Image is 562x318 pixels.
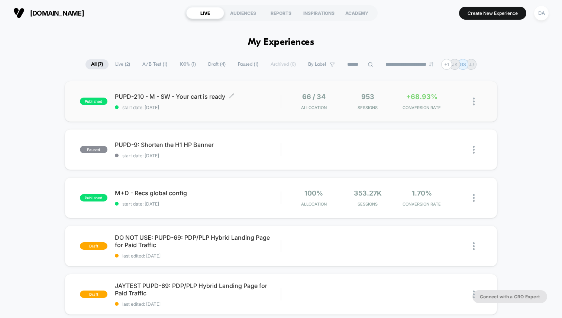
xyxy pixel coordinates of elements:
[460,62,466,67] p: GS
[301,105,327,110] span: Allocation
[472,290,547,303] button: Connect with a CRO Expert
[343,105,393,110] span: Sessions
[459,7,526,20] button: Create New Experience
[115,93,281,100] span: PUPD-210 - M - SW - Your cart is ready
[11,7,86,19] button: [DOMAIN_NAME]
[354,189,382,197] span: 353.27k
[115,253,281,259] span: last edited: [DATE]
[115,141,281,148] span: PUPD-9: Shorten the H1 HP Banner
[473,98,475,105] img: close
[429,62,433,66] img: end
[343,201,393,207] span: Sessions
[397,201,447,207] span: CONVERSION RATE
[115,282,281,297] span: JAYTEST PUPD-69: PDP/PLP Hybrid Landing Page for Paid Traffic
[80,242,107,250] span: draft
[232,59,264,69] span: Paused ( 1 )
[115,234,281,249] span: DO NOT USE: PUPD-69: PDP/PLP Hybrid Landing Page for Paid Traffic
[301,201,327,207] span: Allocation
[473,146,475,154] img: close
[115,301,281,307] span: last edited: [DATE]
[302,93,326,101] span: 66 / 34
[174,59,201,69] span: 100% ( 1 )
[308,62,326,67] span: By Label
[80,291,107,298] span: draft
[224,7,262,19] div: AUDIENCES
[473,242,475,250] img: close
[203,59,231,69] span: Draft ( 4 )
[441,59,452,70] div: + 1
[115,105,281,110] span: start date: [DATE]
[85,59,109,69] span: All ( 7 )
[115,153,281,158] span: start date: [DATE]
[534,6,549,20] div: DA
[473,291,475,298] img: close
[532,6,551,21] button: DA
[361,93,374,101] span: 953
[30,9,84,17] span: [DOMAIN_NAME]
[473,194,475,202] img: close
[110,59,136,69] span: Live ( 2 )
[412,189,432,197] span: 1.70%
[300,7,338,19] div: INSPIRATIONS
[115,201,281,207] span: start date: [DATE]
[304,189,323,197] span: 100%
[397,105,447,110] span: CONVERSION RATE
[469,62,474,67] p: JJ
[338,7,376,19] div: ACADEMY
[186,7,224,19] div: LIVE
[115,189,281,197] span: M+D - Recs global config
[80,194,107,201] span: published
[262,7,300,19] div: REPORTS
[406,93,437,101] span: +68.93%
[248,37,314,48] h1: My Experiences
[13,7,25,19] img: Visually logo
[137,59,173,69] span: A/B Test ( 1 )
[80,146,107,153] span: paused
[80,98,107,105] span: published
[452,62,458,67] p: JK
